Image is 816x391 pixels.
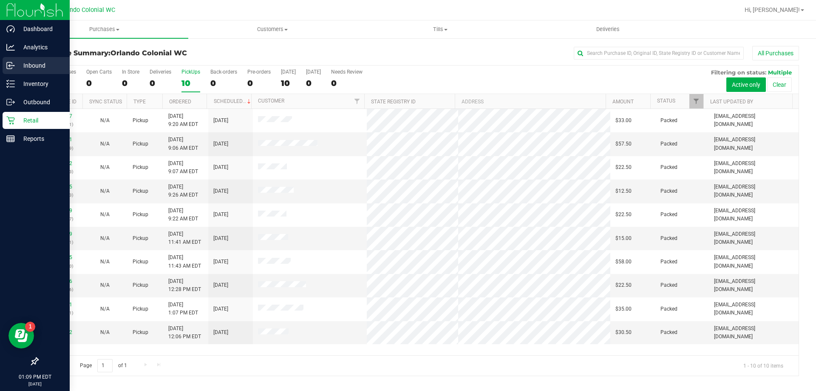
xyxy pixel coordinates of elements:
a: Filter [689,94,703,108]
button: N/A [100,117,110,125]
div: In Store [122,69,139,75]
span: Pickup [133,234,148,243]
p: 01:09 PM EDT [4,373,66,381]
a: Amount [612,99,634,105]
span: Not Applicable [100,282,110,288]
span: Packed [660,163,677,171]
span: [EMAIL_ADDRESS][DOMAIN_NAME] [714,230,793,246]
span: Not Applicable [100,141,110,147]
a: 11816459 [48,208,72,214]
div: [DATE] [281,69,296,75]
inline-svg: Retail [6,116,15,125]
span: [EMAIL_ADDRESS][DOMAIN_NAME] [714,112,793,128]
span: [DATE] [213,117,228,125]
span: Pickup [133,305,148,313]
button: Active only [726,77,766,92]
span: Not Applicable [100,235,110,241]
span: [DATE] [213,163,228,171]
span: Packed [660,187,677,195]
inline-svg: Outbound [6,98,15,106]
span: $22.50 [615,281,632,289]
a: Type [133,99,146,105]
span: [EMAIL_ADDRESS][DOMAIN_NAME] [714,301,793,317]
div: [DATE] [306,69,321,75]
a: 11817425 [48,254,72,260]
div: 0 [210,78,237,88]
span: $58.00 [615,258,632,266]
div: 0 [150,78,171,88]
span: Packed [660,258,677,266]
span: [DATE] [213,258,228,266]
button: N/A [100,187,110,195]
span: [DATE] [213,234,228,243]
p: Outbound [15,97,66,107]
iframe: Resource center [8,323,34,348]
span: [DATE] 9:26 AM EDT [168,183,198,199]
span: $12.50 [615,187,632,195]
span: [DATE] [213,281,228,289]
span: Packed [660,234,677,243]
span: Pickup [133,258,148,266]
span: Packed [660,117,677,125]
span: Filtering on status: [711,69,766,76]
a: 11817871 [48,302,72,308]
span: $57.50 [615,140,632,148]
button: N/A [100,211,110,219]
p: Retail [15,115,66,126]
p: Inbound [15,60,66,71]
span: [EMAIL_ADDRESS][DOMAIN_NAME] [714,254,793,270]
a: Ordered [169,99,191,105]
div: 10 [281,78,296,88]
span: [DATE] 9:20 AM EDT [168,112,198,128]
p: [DATE] [4,381,66,387]
span: Not Applicable [100,211,110,217]
span: [DATE] [213,140,228,148]
a: 11815997 [48,113,72,119]
span: [DATE] 11:43 AM EDT [168,254,201,270]
span: [EMAIL_ADDRESS][DOMAIN_NAME] [714,183,793,199]
span: [EMAIL_ADDRESS][DOMAIN_NAME] [714,325,793,341]
span: $15.00 [615,234,632,243]
button: N/A [100,305,110,313]
a: Filter [350,94,364,108]
span: Tills [357,26,524,33]
span: $22.50 [615,163,632,171]
button: N/A [100,140,110,148]
a: Last Updated By [710,99,753,105]
span: Orlando Colonial WC [110,49,187,57]
span: [DATE] 9:06 AM EDT [168,136,198,152]
span: Deliveries [585,26,631,33]
a: 11817532 [48,329,72,335]
span: Packed [660,305,677,313]
span: [DATE] 11:41 AM EDT [168,230,201,246]
span: Not Applicable [100,117,110,123]
button: N/A [100,234,110,243]
span: Not Applicable [100,329,110,335]
span: [DATE] 12:06 PM EDT [168,325,201,341]
input: Search Purchase ID, Original ID, State Registry ID or Customer Name... [574,47,744,60]
span: [EMAIL_ADDRESS][DOMAIN_NAME] [714,207,793,223]
span: [DATE] [213,328,228,337]
input: 1 [97,359,113,372]
inline-svg: Inventory [6,80,15,88]
div: 0 [247,78,271,88]
a: 11817309 [48,231,72,237]
span: Not Applicable [100,164,110,170]
inline-svg: Reports [6,134,15,143]
a: Sync Status [89,99,122,105]
button: N/A [100,258,110,266]
span: Not Applicable [100,188,110,194]
p: Dashboard [15,24,66,34]
span: [EMAIL_ADDRESS][DOMAIN_NAME] [714,277,793,294]
span: $35.00 [615,305,632,313]
span: Pickup [133,211,148,219]
a: State Registry ID [371,99,416,105]
button: Clear [767,77,792,92]
p: Analytics [15,42,66,52]
a: Tills [356,20,524,38]
a: Status [657,98,675,104]
span: [EMAIL_ADDRESS][DOMAIN_NAME] [714,160,793,176]
span: Not Applicable [100,306,110,312]
span: Pickup [133,140,148,148]
button: N/A [100,328,110,337]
